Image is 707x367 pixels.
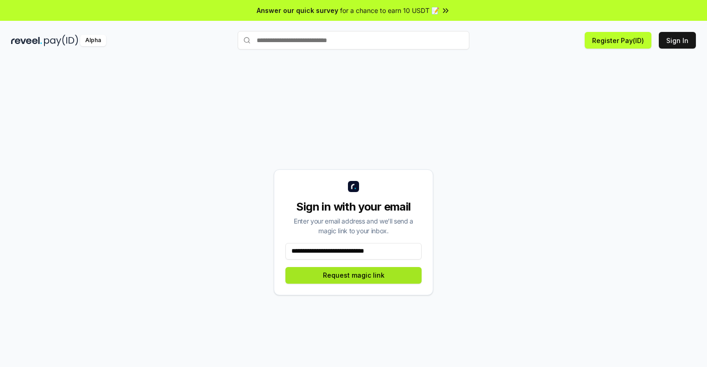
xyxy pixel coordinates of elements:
img: logo_small [348,181,359,192]
button: Register Pay(ID) [585,32,651,49]
img: reveel_dark [11,35,42,46]
div: Alpha [80,35,106,46]
button: Sign In [659,32,696,49]
span: for a chance to earn 10 USDT 📝 [340,6,439,15]
img: pay_id [44,35,78,46]
span: Answer our quick survey [257,6,338,15]
button: Request magic link [285,267,422,284]
div: Sign in with your email [285,199,422,214]
div: Enter your email address and we’ll send a magic link to your inbox. [285,216,422,236]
